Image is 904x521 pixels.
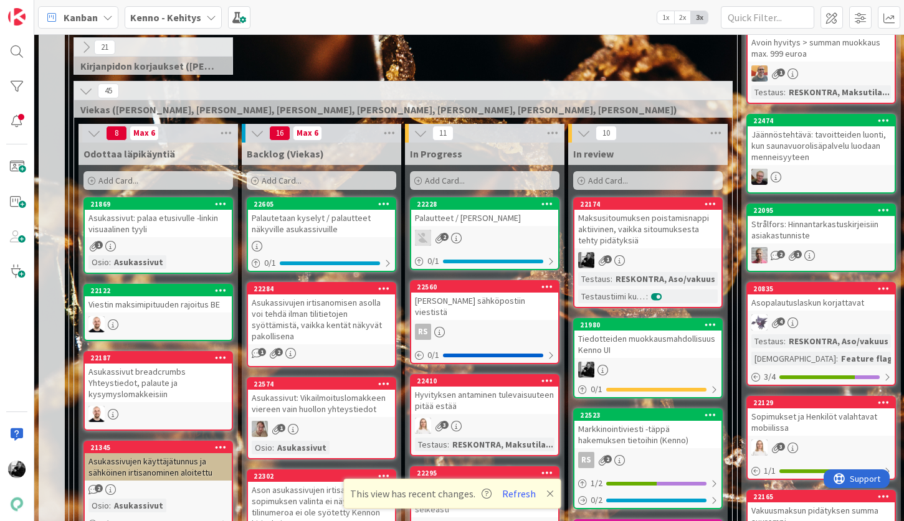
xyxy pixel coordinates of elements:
div: RESKONTRA, Maksutila... [786,85,893,99]
div: Max 6 [133,130,155,136]
img: TM [88,316,105,332]
span: 1 [95,241,103,249]
div: 22605Palautetaan kyselyt / palautteet näkyville asukassivuille [248,199,395,237]
div: 20835Asopalautuslaskun korjattavat [748,283,895,311]
div: 22284Asukassivujen irtisanomisen asolla voi tehdä ilman tilitietojen syöttämistä, vaikka kentät n... [248,283,395,344]
div: 22122 [90,286,232,295]
span: 0 / 1 [264,256,276,270]
span: In review [573,148,614,160]
div: 22187Asukassivut breadcrumbs Yhteystiedot, palaute ja kysymyslomakkeisiin [85,352,232,402]
div: 22474Jäännöstehtävä: tavoitteiden luonti, kun saunavuorolisäpalvelu luodaan menneisyyteen [748,115,895,165]
div: 22560[PERSON_NAME] sähköpostiin viestistä [411,281,558,320]
a: 22410Hyvityksen antaminen tulevaisuuteen pitää estääSLTestaus:RESKONTRA, Maksutila... [410,374,559,456]
div: [PERSON_NAME] sähköpostiin viestistä [411,293,558,320]
img: BN [751,65,768,82]
span: : [109,499,111,512]
div: Asukassivut [111,255,166,269]
div: 22174 [580,200,721,209]
span: : [646,289,648,303]
div: 22122 [85,285,232,296]
div: Osio [252,441,272,454]
div: Testaus [751,334,784,348]
div: Avoin hyvitys > summan muokkaus max. 999 euroa [748,23,895,62]
img: avatar [8,495,26,513]
div: 1/2 [574,476,721,491]
div: 22187 [85,352,232,364]
a: 22474Jäännöstehtävä: tavoitteiden luonti, kun saunavuorolisäpalvelu luodaan menneisyyteenJH [746,114,896,194]
span: 1 / 1 [764,464,776,477]
a: 21869Asukassivut: palaa etusivulle -linkin visuaalinen tyyliOsio:Asukassivut [83,197,233,274]
div: RESKONTRA, Aso/vakuus [786,334,892,348]
span: 2 [604,455,612,463]
div: 22560 [411,281,558,293]
div: Testaus [751,85,784,99]
div: Hyvityksen antaminen tulevaisuuteen pitää estää [411,387,558,414]
div: SL [248,421,395,437]
div: 21345 [85,442,232,453]
span: 1 [277,424,285,432]
span: 0 / 1 [427,349,439,362]
div: 21869 [90,200,232,209]
div: RS [411,324,558,340]
div: 21980 [574,319,721,331]
span: Support [26,2,57,17]
div: BN [748,65,895,82]
div: RS [415,324,431,340]
span: 0 / 1 [427,255,439,268]
div: 22605 [248,199,395,210]
div: 20835 [748,283,895,294]
span: 3 / 4 [764,370,776,383]
div: KM [574,362,721,378]
div: 22284 [254,284,395,293]
div: Palautetaan kyselyt / palautteet näkyville asukassivuille [248,210,395,237]
div: 22228 [417,200,558,209]
div: SL [411,418,558,434]
span: 2 [440,233,449,241]
span: Add Card... [262,175,302,186]
div: TM [85,316,232,332]
span: 1 / 2 [591,477,602,490]
span: 1 [777,68,785,77]
span: 2 [275,348,283,356]
span: 2 [95,484,103,492]
div: RESKONTRA, Aso/vakuus [612,272,718,286]
span: Kirjanpidon korjaukset (Jussi, JaakkoHä) [80,60,217,72]
span: : [784,85,786,99]
a: 22187Asukassivut breadcrumbs Yhteystiedot, palaute ja kysymyslomakkeisiinTM [83,351,233,431]
div: TM [85,406,232,422]
span: Backlog (Viekas) [247,148,324,160]
span: 4 [777,317,785,326]
span: 8 [106,126,127,141]
a: 20835Asopalautuslaskun korjattavatLMTestaus:RESKONTRA, Aso/vakuus[DEMOGRAPHIC_DATA]:Feature flag3/4 [746,282,896,386]
div: 22095Strålfors: Hinnantarkastuskirjeisiin asiakastunniste [748,205,895,243]
span: 1 [794,250,802,258]
img: KM [8,461,26,478]
div: Asukassivut [111,499,166,512]
div: 22187 [90,354,232,362]
button: Refresh [498,486,540,502]
div: Asukassivut: palaa etusivulle -linkin visuaalinen tyyli [85,210,232,237]
div: Asukassivut [274,441,330,454]
div: 22410 [411,375,558,387]
span: 2 [777,250,785,258]
span: 1 [258,348,266,356]
div: 1/1 [748,463,895,479]
div: Sopimukset ja Henkilöt valahtavat mobiilissa [748,408,895,436]
span: 3 [777,443,785,451]
div: Testaus [578,272,611,286]
span: 16 [269,126,290,141]
div: Asukassivujen käyttäjätunnus ja sähköinen irtisanominen aloitettu [85,453,232,481]
div: 20835 [753,284,895,293]
div: 21345 [90,443,232,452]
span: In Progress [410,148,462,160]
a: 22122Viestin maksimipituuden rajoitus BETM [83,284,233,341]
div: Osio [88,255,109,269]
div: 22302 [248,471,395,482]
div: 21345Asukassivujen käyttäjätunnus ja sähköinen irtisanominen aloitettu [85,442,232,481]
span: : [272,441,274,454]
img: TH [415,230,431,246]
div: Max 6 [297,130,318,136]
img: KM [578,362,594,378]
div: 3/4 [748,369,895,385]
div: TH [411,230,558,246]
